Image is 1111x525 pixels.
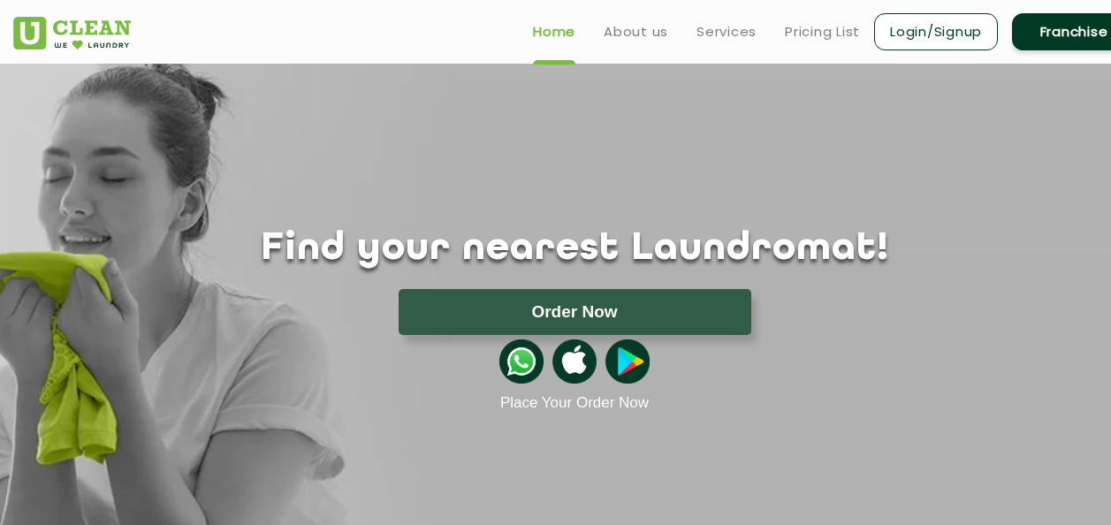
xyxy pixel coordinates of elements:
[696,21,757,42] a: Services
[499,339,544,384] img: whatsappicon.png
[785,21,860,42] a: Pricing List
[500,394,649,412] a: Place Your Order Now
[533,21,575,42] a: Home
[552,339,597,384] img: apple-icon.png
[13,17,131,49] img: UClean Laundry and Dry Cleaning
[604,21,668,42] a: About us
[605,339,650,384] img: playstoreicon.png
[874,13,998,50] a: Login/Signup
[399,289,751,335] button: Order Now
